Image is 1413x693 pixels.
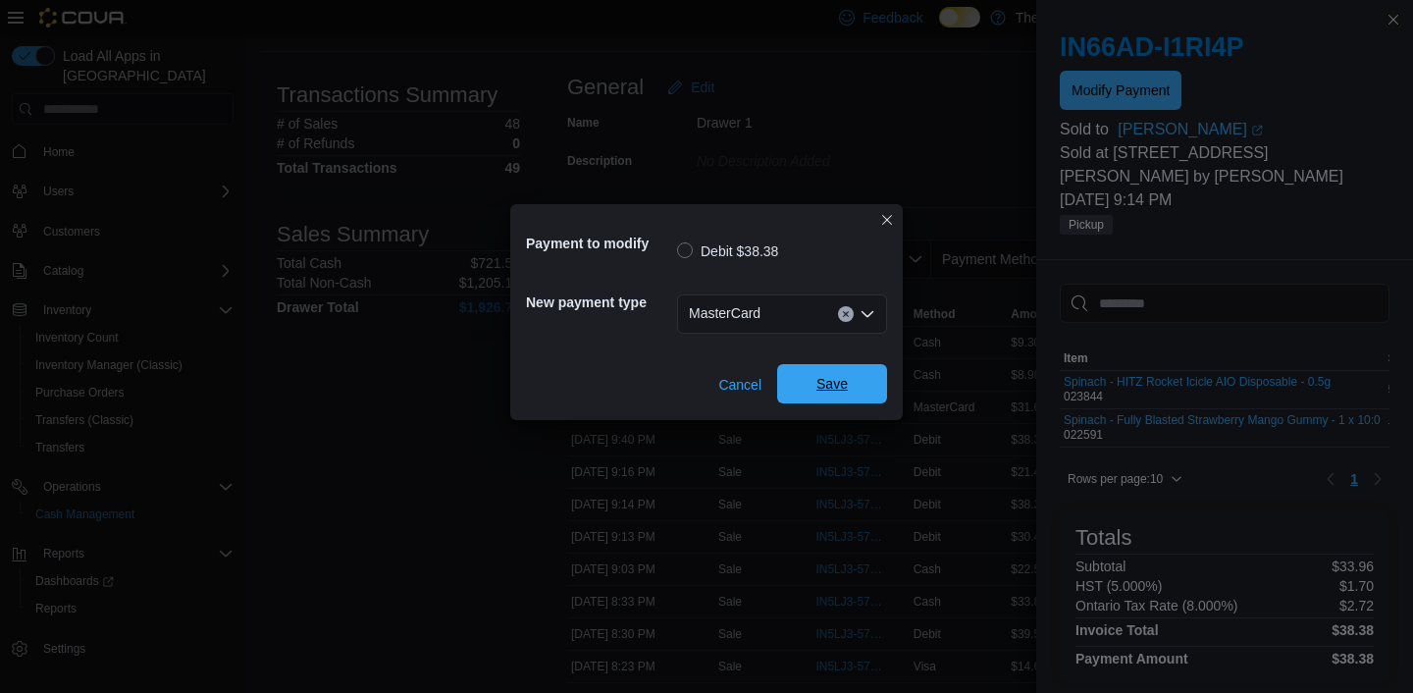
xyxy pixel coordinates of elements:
span: Save [816,374,848,394]
h5: Payment to modify [526,224,673,263]
span: MasterCard [689,301,760,325]
h5: New payment type [526,283,673,322]
input: Accessible screen reader label [768,302,770,326]
button: Save [777,364,887,403]
label: Debit $38.38 [677,240,778,263]
button: Closes this modal window [875,208,899,232]
button: Clear input [838,306,854,322]
button: Open list of options [860,306,875,322]
button: Cancel [710,365,769,404]
span: Cancel [718,375,761,395]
